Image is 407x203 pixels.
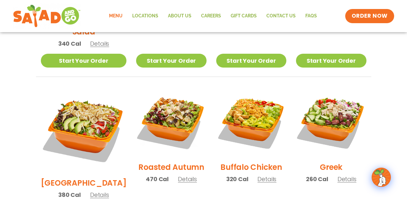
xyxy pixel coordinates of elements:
img: Product photo for Buffalo Chicken Salad [216,87,286,157]
span: Details [338,175,356,183]
a: GIFT CARDS [226,9,262,23]
img: Product photo for BBQ Ranch Salad [41,87,127,172]
h2: Roasted Autumn [138,161,204,173]
span: Details [90,191,109,199]
nav: Menu [104,9,322,23]
a: Careers [196,9,226,23]
span: 380 Cal [58,190,81,199]
img: new-SAG-logo-768×292 [13,3,81,29]
a: FAQs [301,9,322,23]
a: About Us [163,9,196,23]
a: Start Your Order [296,54,366,68]
a: Start Your Order [216,54,286,68]
span: Details [257,175,276,183]
span: Details [90,40,109,48]
span: Details [178,175,197,183]
a: Start Your Order [136,54,206,68]
a: ORDER NOW [345,9,394,23]
span: 470 Cal [146,175,169,183]
img: wpChatIcon [372,168,390,186]
a: Contact Us [262,9,301,23]
h2: Greek [320,161,342,173]
span: 340 Cal [58,39,81,48]
h2: Buffalo Chicken [220,161,282,173]
span: 260 Cal [306,175,328,183]
h2: [GEOGRAPHIC_DATA] [41,177,127,189]
img: Product photo for Greek Salad [296,87,366,157]
img: Product photo for Roasted Autumn Salad [136,87,206,157]
a: Menu [104,9,127,23]
span: 320 Cal [226,175,248,183]
a: Start Your Order [41,54,127,68]
a: Locations [127,9,163,23]
span: ORDER NOW [352,12,388,20]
